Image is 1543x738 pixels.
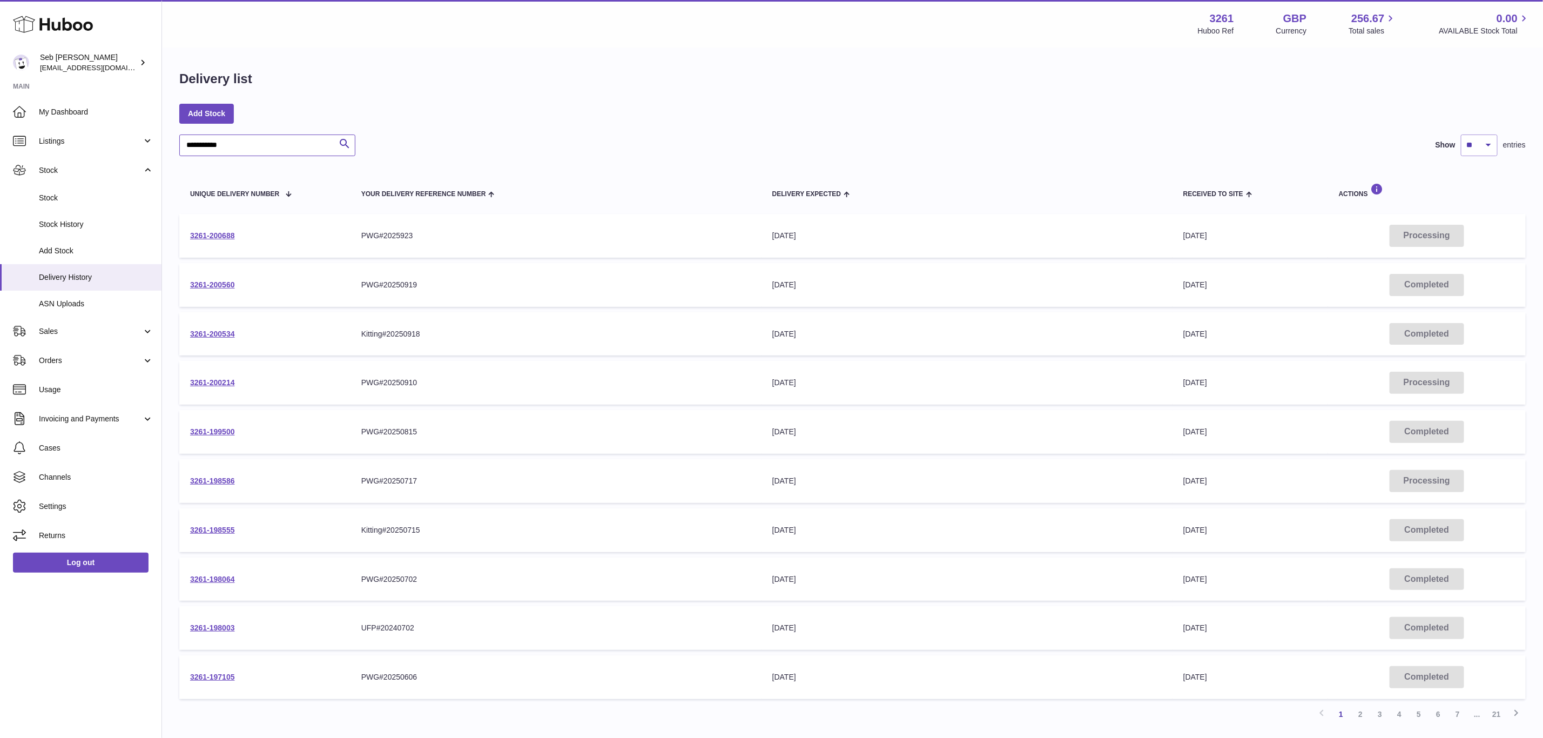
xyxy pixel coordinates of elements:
span: [DATE] [1183,280,1207,289]
span: ASN Uploads [39,299,153,309]
span: [DATE] [1183,477,1207,485]
span: Stock History [39,219,153,230]
a: 3 [1370,705,1390,724]
span: [DATE] [1183,575,1207,583]
span: [DATE] [1183,427,1207,436]
div: [DATE] [772,574,1162,585]
div: [DATE] [772,623,1162,633]
span: Total sales [1349,26,1397,36]
span: Delivery Expected [772,191,841,198]
a: 3261-200534 [190,330,235,338]
a: 3261-199500 [190,427,235,436]
span: Received to Site [1183,191,1243,198]
a: 3261-200688 [190,231,235,240]
div: [DATE] [772,378,1162,388]
a: 2 [1351,705,1370,724]
a: 6 [1429,705,1448,724]
a: 3261-197105 [190,673,235,681]
span: ... [1467,705,1487,724]
span: 256.67 [1351,11,1384,26]
div: [DATE] [772,427,1162,437]
span: entries [1503,140,1526,150]
a: 3261-198064 [190,575,235,583]
strong: 3261 [1210,11,1234,26]
a: 1 [1331,705,1351,724]
a: 5 [1409,705,1429,724]
a: 3261-200560 [190,280,235,289]
div: [DATE] [772,672,1162,682]
span: Settings [39,501,153,512]
span: [DATE] [1183,330,1207,338]
a: 3261-198586 [190,477,235,485]
a: 256.67 Total sales [1349,11,1397,36]
div: Actions [1339,183,1515,198]
span: Unique Delivery Number [190,191,279,198]
span: [DATE] [1183,378,1207,387]
div: Currency [1276,26,1307,36]
div: PWG#20250910 [361,378,751,388]
div: PWG#20250815 [361,427,751,437]
span: Invoicing and Payments [39,414,142,424]
a: 3261-198555 [190,526,235,534]
span: [DATE] [1183,231,1207,240]
div: UFP#20240702 [361,623,751,633]
div: [DATE] [772,280,1162,290]
strong: GBP [1283,11,1306,26]
a: 0.00 AVAILABLE Stock Total [1439,11,1530,36]
a: 7 [1448,705,1467,724]
div: PWG#20250717 [361,476,751,486]
span: Cases [39,443,153,453]
span: AVAILABLE Stock Total [1439,26,1530,36]
img: internalAdmin-3261@internal.huboo.com [13,55,29,71]
div: [DATE] [772,329,1162,339]
div: PWG#20250919 [361,280,751,290]
a: 21 [1487,705,1506,724]
span: Stock [39,193,153,203]
a: 3261-200214 [190,378,235,387]
div: Huboo Ref [1198,26,1234,36]
a: Add Stock [179,104,234,123]
span: Add Stock [39,246,153,256]
span: [DATE] [1183,673,1207,681]
a: 4 [1390,705,1409,724]
h1: Delivery list [179,70,252,88]
span: Stock [39,165,142,176]
label: Show [1436,140,1456,150]
span: [EMAIL_ADDRESS][DOMAIN_NAME] [40,63,159,72]
span: Listings [39,136,142,146]
div: [DATE] [772,476,1162,486]
div: [DATE] [772,525,1162,535]
span: Channels [39,472,153,482]
span: 0.00 [1497,11,1518,26]
span: My Dashboard [39,107,153,117]
span: Sales [39,326,142,337]
div: PWG#20250606 [361,672,751,682]
span: [DATE] [1183,526,1207,534]
div: PWG#2025923 [361,231,751,241]
span: Usage [39,385,153,395]
a: Log out [13,553,149,572]
div: [DATE] [772,231,1162,241]
div: Kitting#20250918 [361,329,751,339]
a: 3261-198003 [190,623,235,632]
div: Kitting#20250715 [361,525,751,535]
span: Orders [39,355,142,366]
span: [DATE] [1183,623,1207,632]
div: Seb [PERSON_NAME] [40,52,137,73]
div: PWG#20250702 [361,574,751,585]
span: Your Delivery Reference Number [361,191,486,198]
span: Returns [39,531,153,541]
span: Delivery History [39,272,153,283]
